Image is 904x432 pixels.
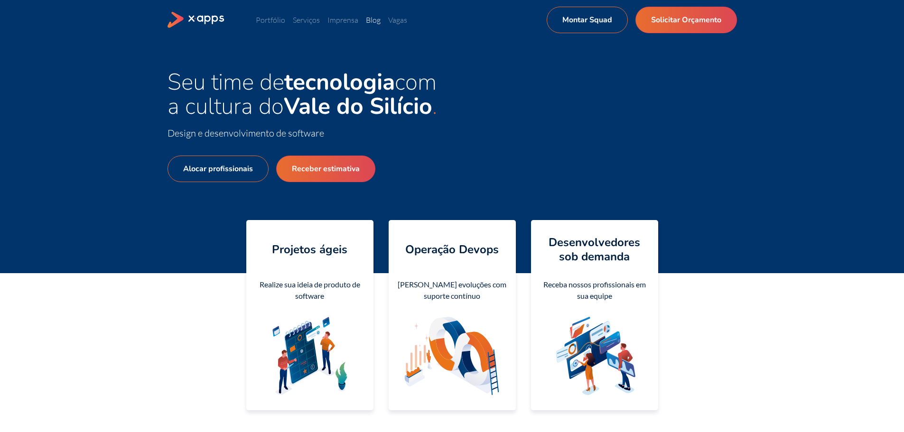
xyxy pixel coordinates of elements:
span: Design e desenvolvimento de software [168,127,324,139]
a: Vagas [388,15,407,25]
div: Receba nossos profissionais em sua equipe [539,279,651,302]
a: Solicitar Orçamento [635,7,737,33]
h4: Desenvolvedores sob demanda [539,235,651,264]
a: Receber estimativa [276,156,375,182]
span: Seu time de com a cultura do [168,66,437,122]
h4: Projetos ágeis [272,242,347,257]
strong: Vale do Silício [284,91,432,122]
div: Realize sua ideia de produto de software [254,279,366,302]
a: Blog [366,15,381,25]
strong: tecnologia [284,66,395,98]
a: Montar Squad [547,7,628,33]
h4: Operação Devops [405,242,499,257]
a: Imprensa [327,15,358,25]
a: Portfólio [256,15,285,25]
div: [PERSON_NAME] evoluções com suporte contínuo [396,279,508,302]
a: Serviços [293,15,320,25]
a: Alocar profissionais [168,156,269,182]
